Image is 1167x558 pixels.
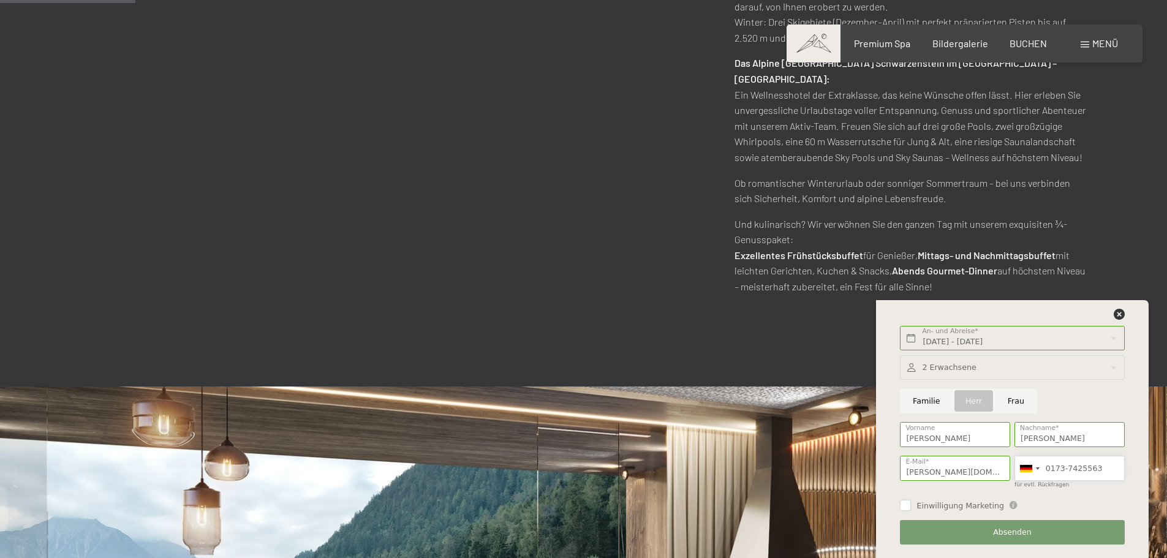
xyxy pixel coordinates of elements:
[735,57,1057,85] strong: Das Alpine [GEOGRAPHIC_DATA] Schwarzenstein im [GEOGRAPHIC_DATA] – [GEOGRAPHIC_DATA]:
[735,175,1086,206] p: Ob romantischer Winterurlaub oder sonniger Sommertraum – bei uns verbinden sich Sicherheit, Komfo...
[1092,37,1118,49] span: Menü
[932,37,988,49] a: Bildergalerie
[918,249,1056,261] strong: Mittags- und Nachmittagsbuffet
[1010,37,1047,49] a: BUCHEN
[892,265,997,276] strong: Abends Gourmet-Dinner
[735,249,863,261] strong: Exzellentes Frühstücksbuffet
[1014,456,1125,481] input: 01512 3456789
[1015,456,1043,480] div: Germany (Deutschland): +49
[735,55,1086,165] p: Ein Wellnesshotel der Extraklasse, das keine Wünsche offen lässt. Hier erleben Sie unvergessliche...
[1014,481,1069,488] label: für evtl. Rückfragen
[735,216,1086,295] p: Und kulinarisch? Wir verwöhnen Sie den ganzen Tag mit unserem exquisiten ¾-Genusspaket: für Genie...
[900,520,1124,545] button: Absenden
[993,527,1032,538] span: Absenden
[854,37,910,49] a: Premium Spa
[916,500,1004,511] span: Einwilligung Marketing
